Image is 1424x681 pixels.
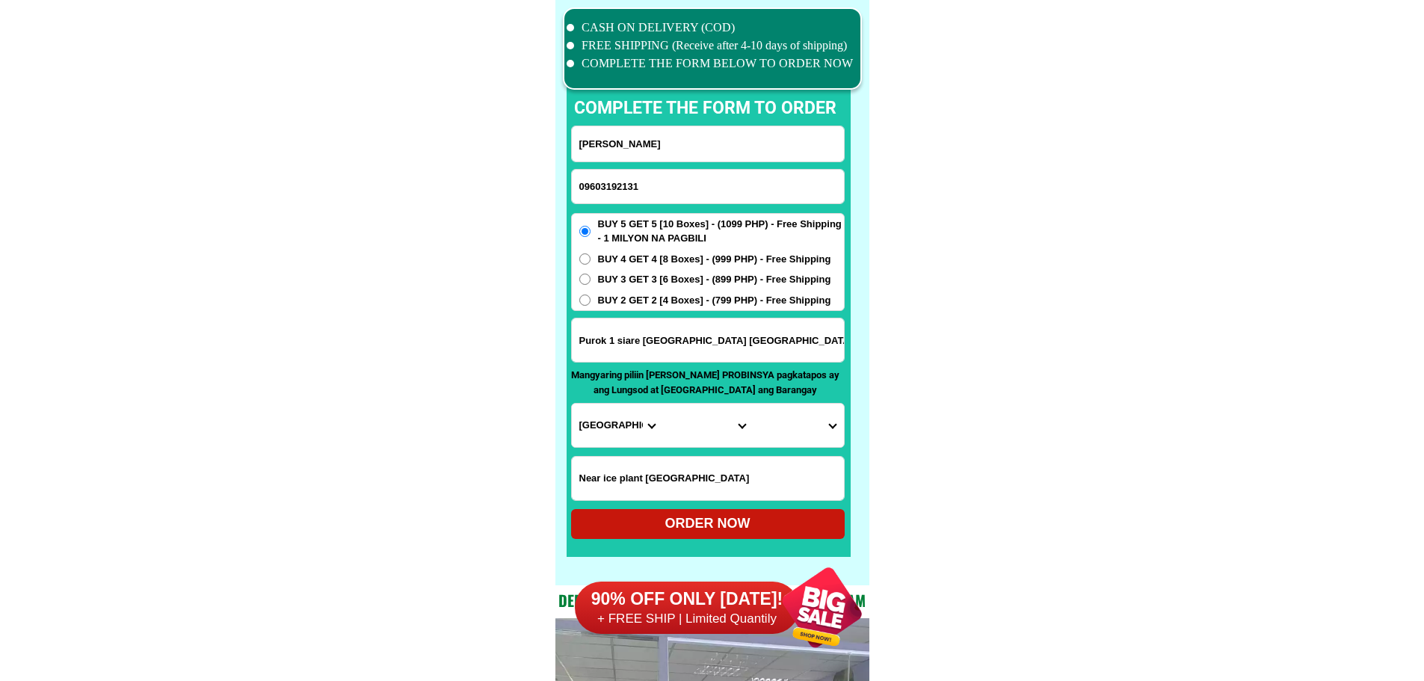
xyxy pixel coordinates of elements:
input: Input LANDMARKOFLOCATION [572,457,844,500]
input: Input full_name [572,126,844,161]
li: CASH ON DELIVERY (COD) [567,19,854,37]
select: Select commune [753,404,843,447]
p: complete the form to order [559,96,851,122]
input: BUY 2 GET 2 [4 Boxes] - (799 PHP) - Free Shipping [579,295,591,306]
span: BUY 4 GET 4 [8 Boxes] - (999 PHP) - Free Shipping [598,252,831,267]
h6: + FREE SHIP | Limited Quantily [575,611,799,627]
h2: Dedicated and professional consulting team [555,589,869,611]
p: Mangyaring piliin [PERSON_NAME] PROBINSYA pagkatapos ay ang Lungsod at [GEOGRAPHIC_DATA] ang Bara... [571,368,840,397]
span: BUY 2 GET 2 [4 Boxes] - (799 PHP) - Free Shipping [598,293,831,308]
li: COMPLETE THE FORM BELOW TO ORDER NOW [567,55,854,73]
select: Select district [662,404,753,447]
select: Select province [572,404,662,447]
input: BUY 3 GET 3 [6 Boxes] - (899 PHP) - Free Shipping [579,274,591,285]
div: ORDER NOW [571,514,845,534]
input: Input address [572,318,844,362]
span: BUY 5 GET 5 [10 Boxes] - (1099 PHP) - Free Shipping - 1 MILYON NA PAGBILI [598,217,844,246]
span: BUY 3 GET 3 [6 Boxes] - (899 PHP) - Free Shipping [598,272,831,287]
input: BUY 4 GET 4 [8 Boxes] - (999 PHP) - Free Shipping [579,253,591,265]
li: FREE SHIPPING (Receive after 4-10 days of shipping) [567,37,854,55]
input: Input phone_number [572,170,844,203]
h6: 90% OFF ONLY [DATE]! [575,588,799,611]
input: BUY 5 GET 5 [10 Boxes] - (1099 PHP) - Free Shipping - 1 MILYON NA PAGBILI [579,226,591,237]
